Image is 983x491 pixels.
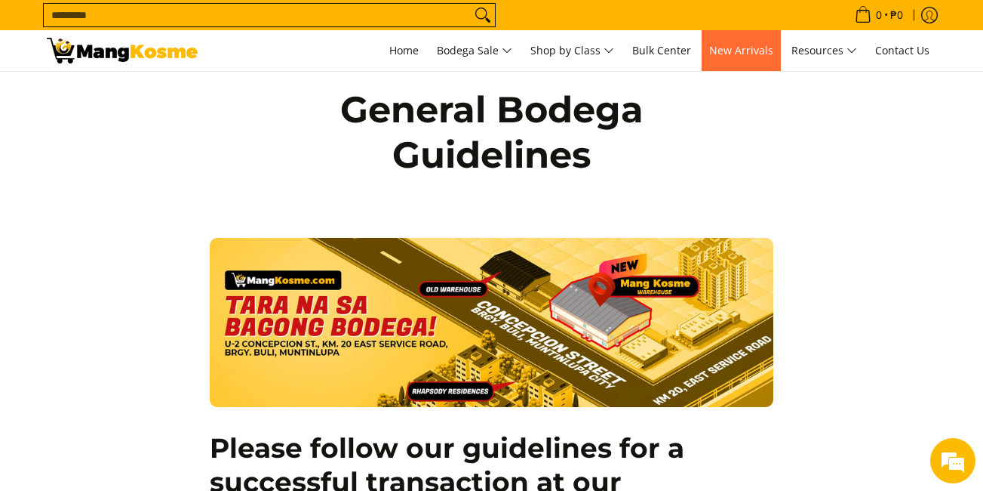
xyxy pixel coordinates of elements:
[625,30,699,71] a: Bulk Center
[875,43,929,57] span: Contact Us
[784,30,865,71] a: Resources
[888,10,905,20] span: ₱0
[850,7,908,23] span: •
[791,42,857,60] span: Resources
[632,43,691,57] span: Bulk Center
[523,30,622,71] a: Shop by Class
[210,238,773,408] img: tara sa warehouse ni mang kosme
[709,43,773,57] span: New Arrivals
[702,30,781,71] a: New Arrivals
[437,42,512,60] span: Bodega Sale
[382,30,426,71] a: Home
[471,4,495,26] button: Search
[273,87,711,178] h1: General Bodega Guidelines
[213,30,937,71] nav: Main Menu
[47,38,198,63] img: Bodega Customers Reminders l Mang Kosme: Home Appliance Warehouse Sale
[389,43,419,57] span: Home
[530,42,614,60] span: Shop by Class
[429,30,520,71] a: Bodega Sale
[874,10,884,20] span: 0
[868,30,937,71] a: Contact Us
